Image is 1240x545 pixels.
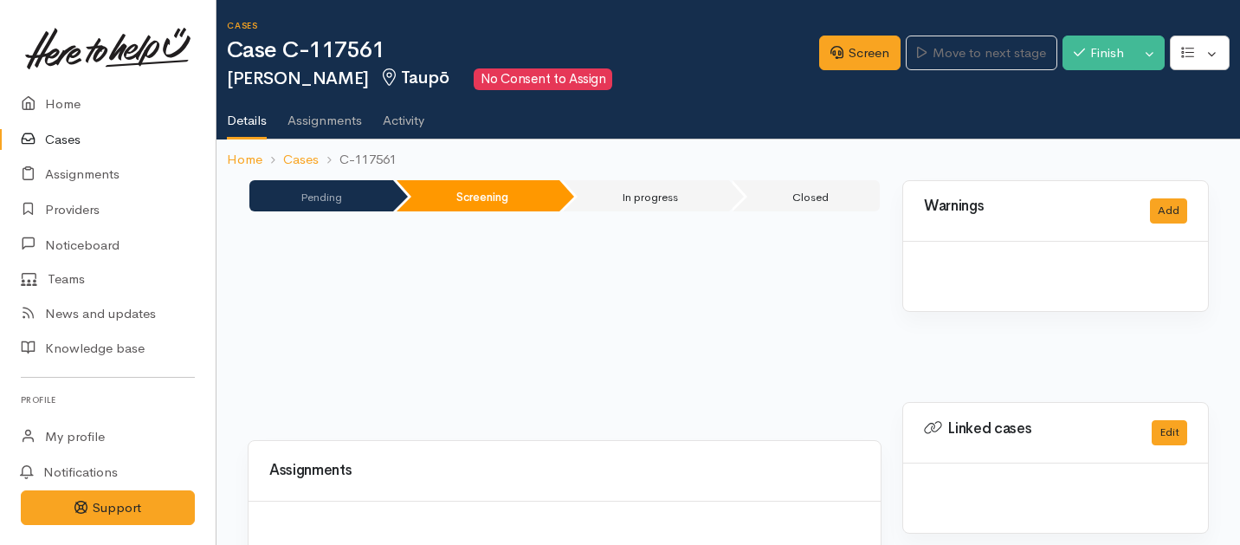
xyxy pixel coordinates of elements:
a: Details [227,90,267,140]
a: Activity [383,90,424,139]
h6: Profile [21,388,195,412]
button: Add [1150,198,1187,224]
span: Taupō [379,67,449,88]
a: Assignments [287,90,362,139]
li: C-117561 [319,150,397,170]
a: Move to next stage [906,36,1056,71]
a: Screen [819,36,901,71]
a: Cases [283,150,319,170]
h3: Assignments [269,463,860,479]
h2: [PERSON_NAME] [227,68,819,90]
button: Edit [1152,420,1187,445]
li: Closed [733,180,880,211]
li: Pending [249,180,393,211]
span: No Consent to Assign [474,68,612,90]
nav: breadcrumb [216,139,1240,180]
li: Screening [397,180,559,211]
h6: Cases [227,21,819,30]
h3: Linked cases [924,420,1131,438]
h1: Case C-117561 [227,38,819,63]
button: Support [21,490,195,526]
button: Finish [1062,36,1135,71]
a: Home [227,150,262,170]
h3: Warnings [924,198,1129,215]
li: In progress [563,180,730,211]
